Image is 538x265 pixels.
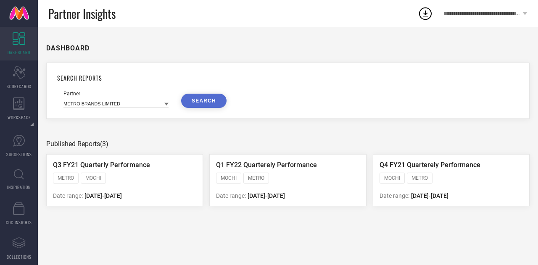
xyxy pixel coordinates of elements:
h1: SEARCH REPORTS [57,73,519,82]
span: DASHBOARD [8,49,30,55]
span: SUGGESTIONS [6,151,32,157]
span: Partner Insights [48,5,116,22]
span: METRO [411,175,428,181]
span: [DATE] - [DATE] [411,192,448,199]
button: SEARCH [181,94,227,108]
span: CDC INSIGHTS [6,219,32,226]
span: METRO [58,175,74,181]
span: WORKSPACE [8,114,31,121]
span: SCORECARDS [7,83,32,89]
span: COLLECTIONS [7,254,32,260]
span: Date range: [216,192,246,199]
span: Date range: [53,192,83,199]
div: Partner [63,91,169,97]
div: Published Reports (3) [46,140,530,148]
span: Q1 FY22 Quarterely Performance [216,161,317,169]
span: MOCHI [221,175,237,181]
span: [DATE] - [DATE] [84,192,122,199]
div: Open download list [418,6,433,21]
span: [DATE] - [DATE] [248,192,285,199]
span: MOCHI [85,175,101,181]
span: METRO [248,175,264,181]
h1: DASHBOARD [46,44,90,52]
span: Q4 FY21 Quarterely Performance [380,161,480,169]
span: INSPIRATION [7,184,31,190]
span: MOCHI [384,175,400,181]
span: Date range: [380,192,409,199]
span: Q3 FY21 Quarterly Performance [53,161,150,169]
